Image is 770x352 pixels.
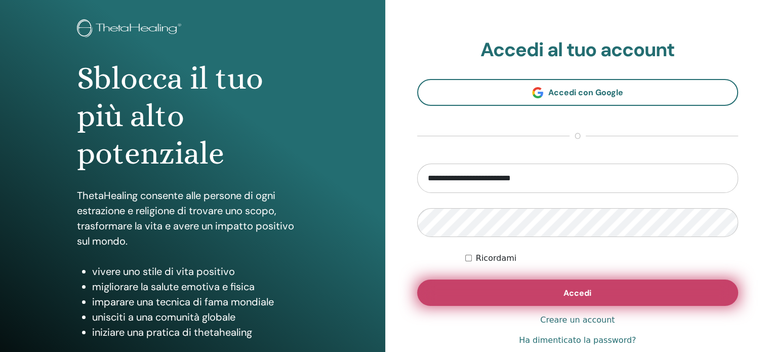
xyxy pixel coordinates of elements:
font: unisciti a una comunità globale [92,310,235,324]
a: Creare un account [540,314,615,326]
font: o [575,131,581,141]
font: Accedi con Google [548,87,623,98]
font: vivere uno stile di vita positivo [92,265,235,278]
font: imparare una tecnica di fama mondiale [92,295,274,308]
font: Creare un account [540,315,615,325]
font: migliorare la salute emotiva e fisica [92,280,255,293]
font: ThetaHealing consente alle persone di ogni estrazione e religione di trovare uno scopo, trasforma... [77,189,294,248]
div: Mantienimi autenticato a tempo indeterminato o finché non mi disconnetto manualmente [465,252,738,264]
font: iniziare una pratica di thetahealing [92,326,252,339]
button: Accedi [417,280,739,306]
font: Ha dimenticato la password? [519,335,636,345]
font: Accedi al tuo account [480,37,674,62]
font: Ricordami [476,253,516,263]
font: Accedi [563,288,591,298]
a: Ha dimenticato la password? [519,334,636,346]
font: Sblocca il tuo più alto potenziale [77,60,263,172]
a: Accedi con Google [417,79,739,106]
